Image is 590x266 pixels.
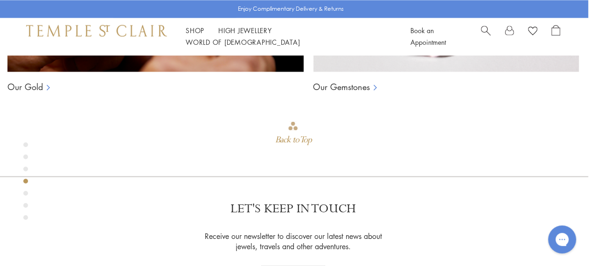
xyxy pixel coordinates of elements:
[481,25,491,48] a: Search
[23,140,28,227] div: Product gallery navigation
[199,231,388,251] p: Receive our newsletter to discover our latest news about jewels, travels and other adventures.
[313,81,370,92] a: Our Gemstones
[275,131,311,148] div: Back to Top
[186,37,300,47] a: World of [DEMOGRAPHIC_DATA]World of [DEMOGRAPHIC_DATA]
[543,222,581,257] iframe: Gorgias live chat messenger
[410,26,446,47] a: Book an Appointment
[275,120,311,148] div: Go to top
[528,25,537,39] a: View Wishlist
[551,25,560,48] a: Open Shopping Bag
[218,26,272,35] a: High JewelleryHigh Jewellery
[26,25,167,36] img: Temple St. Clair
[7,81,43,92] a: Our Gold
[186,25,389,48] nav: Main navigation
[238,4,344,14] p: Enjoy Complimentary Delivery & Returns
[230,200,356,217] p: LET'S KEEP IN TOUCH
[186,26,204,35] a: ShopShop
